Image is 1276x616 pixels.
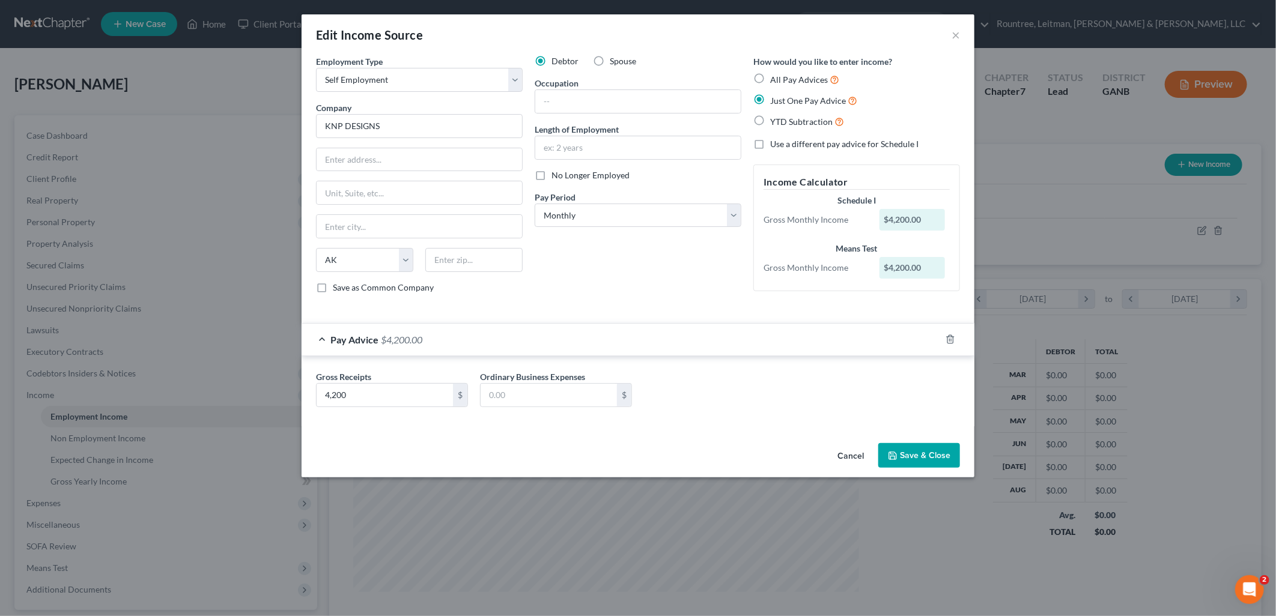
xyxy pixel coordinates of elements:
[770,116,833,127] span: YTD Subtraction
[330,334,378,345] span: Pay Advice
[1235,575,1264,604] iframe: Intercom live chat
[535,136,741,159] input: ex: 2 years
[770,74,828,85] span: All Pay Advices
[481,384,617,406] input: 0.00
[551,56,579,66] span: Debtor
[610,56,636,66] span: Spouse
[551,170,630,180] span: No Longer Employed
[880,209,946,231] div: $4,200.00
[828,444,873,468] button: Cancel
[535,123,619,136] label: Length of Employment
[880,257,946,279] div: $4,200.00
[316,103,351,113] span: Company
[764,195,950,207] div: Schedule I
[453,384,467,406] div: $
[317,215,522,238] input: Enter city...
[535,192,576,202] span: Pay Period
[770,139,919,149] span: Use a different pay advice for Schedule I
[617,384,631,406] div: $
[535,90,741,113] input: --
[764,175,950,190] h5: Income Calculator
[317,384,453,406] input: 0.00
[316,370,371,383] label: Gross Receipts
[317,181,522,204] input: Unit, Suite, etc...
[758,262,873,274] div: Gross Monthly Income
[770,95,846,106] span: Just One Pay Advice
[753,55,892,68] label: How would you like to enter income?
[480,370,585,383] label: Ordinary Business Expenses
[333,282,434,292] span: Save as Common Company
[758,214,873,226] div: Gross Monthly Income
[381,334,422,345] span: $4,200.00
[952,28,960,42] button: ×
[1260,575,1269,585] span: 2
[764,243,950,255] div: Means Test
[316,56,383,67] span: Employment Type
[316,26,423,43] div: Edit Income Source
[425,248,523,272] input: Enter zip...
[317,148,522,171] input: Enter address...
[878,443,960,468] button: Save & Close
[316,114,523,138] input: Search company by name...
[535,77,579,89] label: Occupation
